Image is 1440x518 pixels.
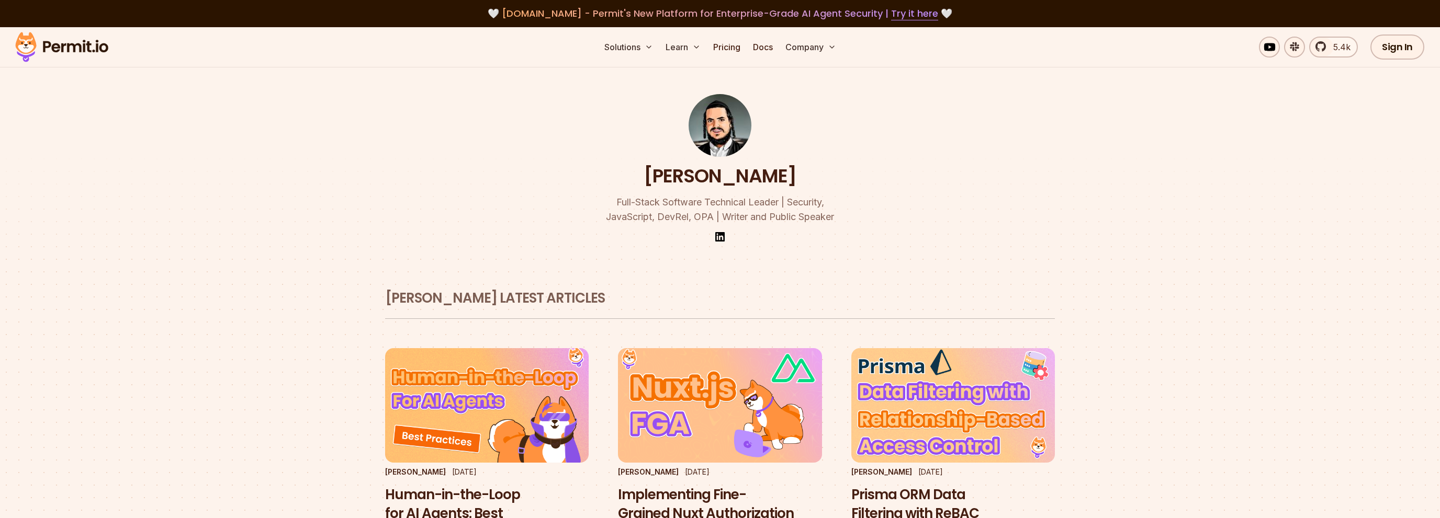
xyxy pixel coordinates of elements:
span: [DOMAIN_NAME] - Permit's New Platform for Enterprise-Grade AI Agent Security | [502,7,938,20]
a: Pricing [709,37,745,57]
h2: [PERSON_NAME] latest articles [385,289,1055,308]
a: Docs [749,37,777,57]
a: Sign In [1370,34,1424,60]
time: [DATE] [452,467,477,476]
p: Full-Stack Software Technical Leader | Security, JavaScript, DevRel, OPA | Writer and Public Speaker [519,195,921,224]
button: Learn [661,37,705,57]
p: [PERSON_NAME] [618,467,679,477]
h1: [PERSON_NAME] [644,163,796,189]
div: 🤍 🤍 [25,6,1415,21]
img: Implementing Fine-Grained Nuxt Authorization [618,348,822,463]
p: [PERSON_NAME] [851,467,912,477]
a: 5.4k [1309,37,1358,57]
img: linkedin [714,231,726,243]
img: Gabriel L. Manor [689,94,751,157]
p: [PERSON_NAME] [385,467,446,477]
span: 5.4k [1327,41,1351,53]
a: Try it here [891,7,938,20]
time: [DATE] [918,467,943,476]
img: Human-in-the-Loop for AI Agents: Best Practices, Frameworks, Use Cases, and Demo [385,348,589,463]
img: Prisma ORM Data Filtering with ReBAC [851,348,1055,463]
button: Company [781,37,840,57]
img: Permit logo [10,29,113,65]
button: Solutions [600,37,657,57]
time: [DATE] [685,467,710,476]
